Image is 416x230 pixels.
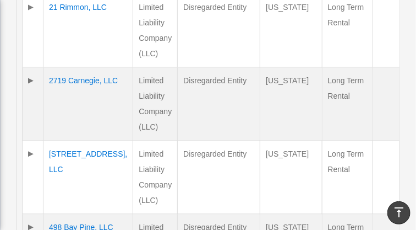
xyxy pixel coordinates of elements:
[133,67,178,141] td: Limited Liability Company (LLC)
[178,67,260,141] td: Disregarded Entity
[260,141,322,214] td: [US_STATE]
[322,141,373,214] td: Long Term Rental
[322,67,373,141] td: Long Term Rental
[178,141,260,214] td: Disregarded Entity
[133,141,178,214] td: Limited Liability Company (LLC)
[43,67,133,141] td: 2719 Carnegie, LLC
[43,141,133,214] td: [STREET_ADDRESS], LLC
[260,67,322,141] td: [US_STATE]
